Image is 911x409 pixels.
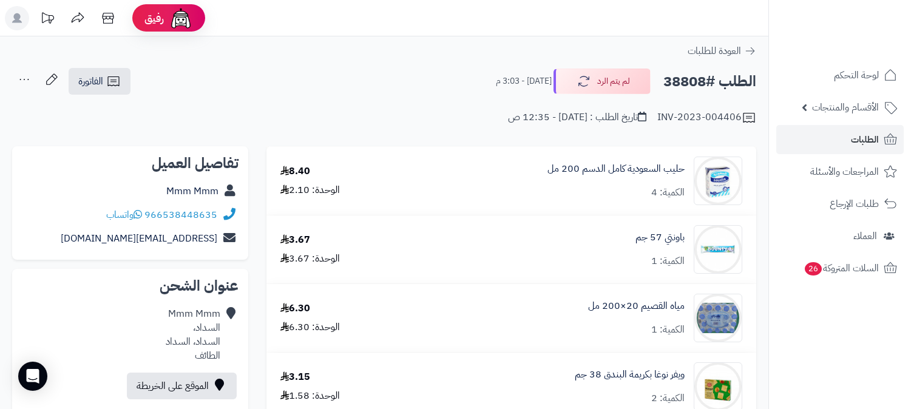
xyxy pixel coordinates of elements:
[144,11,164,25] span: رفيق
[166,184,218,198] a: Mmm Mmm
[169,6,193,30] img: ai-face.png
[78,74,103,89] span: الفاتورة
[776,221,904,251] a: العملاء
[575,368,685,382] a: ويفر نوغا بكريمة البندق 38 جم
[280,233,310,247] div: 3.67
[280,164,310,178] div: 8.40
[651,254,685,268] div: الكمية: 1
[804,260,879,277] span: السلات المتروكة
[776,157,904,186] a: المراجعات والأسئلة
[280,389,340,403] div: الوحدة: 1.58
[22,279,239,293] h2: عنوان الشحن
[851,131,879,148] span: الطلبات
[22,156,239,171] h2: تفاصيل العميل
[694,294,742,342] img: 1729938656-IMG_2898-90x90.jpeg
[688,44,741,58] span: العودة للطلبات
[547,162,685,176] a: حليب السعودية كامل الدسم 200 مل
[812,99,879,116] span: الأقسام والمنتجات
[651,186,685,200] div: الكمية: 4
[127,373,237,399] a: الموقع على الخريطة
[776,61,904,90] a: لوحة التحكم
[496,75,552,87] small: [DATE] - 3:03 م
[61,231,217,246] a: [EMAIL_ADDRESS][DOMAIN_NAME]
[280,252,340,266] div: الوحدة: 3.67
[688,44,756,58] a: العودة للطلبات
[651,391,685,405] div: الكمية: 2
[805,262,822,275] span: 26
[635,231,685,245] a: باونتي 57 جم
[776,189,904,218] a: طلبات الإرجاع
[810,163,879,180] span: المراجعات والأسئلة
[280,183,340,197] div: الوحدة: 2.10
[834,67,879,84] span: لوحة التحكم
[588,299,685,313] a: مياه القصيم 20×200 مل
[830,195,879,212] span: طلبات الإرجاع
[32,6,63,33] a: تحديثات المنصة
[554,69,651,94] button: لم يتم الرد
[694,225,742,274] img: 4174c9485dd0e6f01e2de9d32810b4d246e-90x90.jpg
[828,33,899,58] img: logo-2.png
[166,307,220,362] div: Mmm Mmm السداد، السداد، السداد الطائف
[280,302,310,316] div: 6.30
[106,208,142,222] a: واتساب
[144,208,217,222] a: 966538448635
[69,68,130,95] a: الفاتورة
[280,370,310,384] div: 3.15
[18,362,47,391] div: Open Intercom Messenger
[651,323,685,337] div: الكمية: 1
[657,110,756,125] div: INV-2023-004406
[776,125,904,154] a: الطلبات
[508,110,646,124] div: تاريخ الطلب : [DATE] - 12:35 ص
[280,320,340,334] div: الوحدة: 6.30
[853,228,877,245] span: العملاء
[663,69,756,94] h2: الطلب #38808
[694,157,742,205] img: 1665381362-OxbVc6DdJKMGzcefCCZn19yxBDmArO7z5dokxA5Q-90x90.jpeg
[776,254,904,283] a: السلات المتروكة26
